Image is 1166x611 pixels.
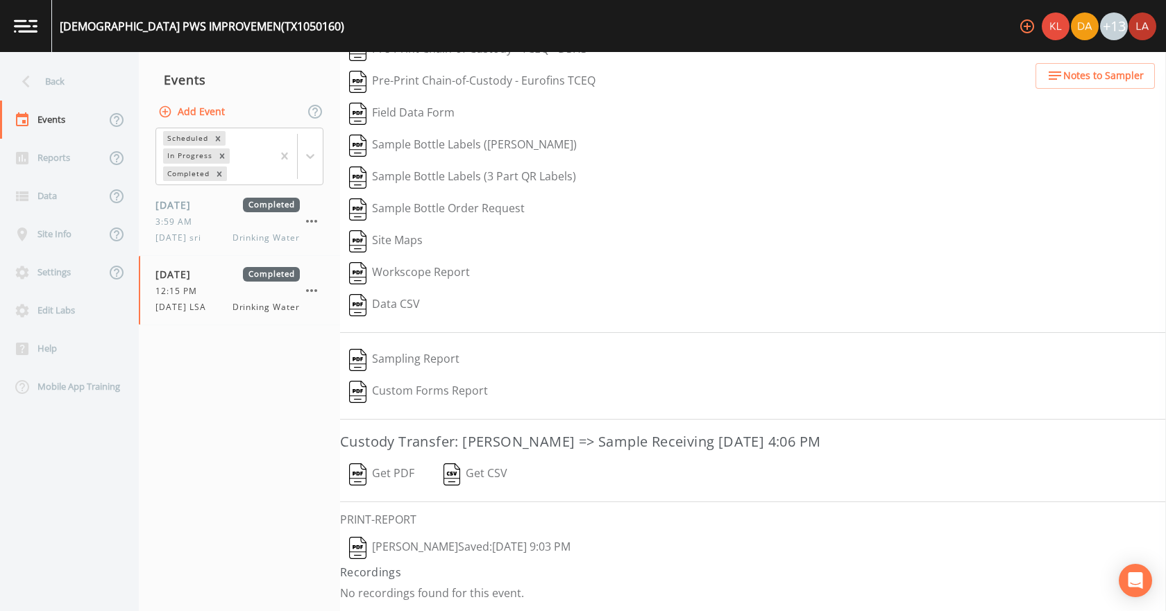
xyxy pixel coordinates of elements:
button: Field Data Form [340,98,464,130]
button: Get CSV [434,458,517,490]
div: Open Intercom Messenger [1119,564,1152,597]
img: svg%3e [349,230,366,252]
h4: Recordings [340,564,1166,580]
img: svg%3e [349,198,366,221]
img: svg%3e [349,294,366,316]
img: svg%3e [349,166,366,189]
h3: Custody Transfer: [PERSON_NAME] => Sample Receiving [DATE] 4:06 PM [340,431,1166,453]
span: [DATE] LSA [155,301,214,313]
div: Remove Completed [212,166,227,181]
button: Site Maps [340,225,432,257]
div: Remove In Progress [214,148,230,163]
span: 12:15 PM [155,285,205,298]
div: David Weber [1070,12,1099,40]
img: logo [14,19,37,33]
button: Sample Bottle Labels ([PERSON_NAME]) [340,130,586,162]
img: 9c4450d90d3b8045b2e5fa62e4f92659 [1042,12,1070,40]
button: Data CSV [340,289,429,321]
span: [DATE] [155,267,201,282]
div: Kler Teran [1041,12,1070,40]
div: Events [139,62,340,97]
img: svg%3e [443,463,461,485]
img: svg%3e [349,71,366,93]
span: [DATE] [155,198,201,212]
span: Completed [243,198,300,212]
img: svg%3e [349,537,366,559]
button: Add Event [155,99,230,125]
a: [DATE]Completed3:59 AM[DATE] sriDrinking Water [139,187,340,256]
img: cf6e799eed601856facf0d2563d1856d [1129,12,1156,40]
img: svg%3e [349,381,366,403]
span: Notes to Sampler [1063,67,1144,85]
button: Workscope Report [340,257,479,289]
h6: PRINT-REPORT [340,513,1166,526]
button: Sample Bottle Order Request [340,193,534,225]
img: svg%3e [349,135,366,157]
img: a84961a0472e9debc750dd08a004988d [1071,12,1099,40]
div: Completed [163,166,212,181]
div: Scheduled [163,131,210,146]
span: 3:59 AM [155,216,201,228]
button: Sampling Report [340,344,468,376]
button: Sample Bottle Labels (3 Part QR Labels) [340,162,585,193]
img: svg%3e [349,463,366,485]
span: Drinking Water [233,301,300,313]
img: svg%3e [349,349,366,371]
p: No recordings found for this event. [340,586,1166,600]
span: Drinking Water [233,232,300,244]
div: In Progress [163,148,214,163]
button: Pre-Print Chain-of-Custody - Eurofins TCEQ [340,66,605,98]
div: [DEMOGRAPHIC_DATA] PWS IMPROVEMEN (TX1050160) [60,18,344,35]
div: Remove Scheduled [210,131,226,146]
img: svg%3e [349,262,366,284]
div: +13 [1100,12,1128,40]
button: Notes to Sampler [1036,63,1155,89]
button: Get PDF [340,458,423,490]
span: [DATE] sri [155,232,210,244]
button: [PERSON_NAME]Saved:[DATE] 9:03 PM [340,532,580,564]
img: svg%3e [349,103,366,125]
a: [DATE]Completed12:15 PM[DATE] LSADrinking Water [139,256,340,325]
span: Completed [243,267,300,282]
button: Custom Forms Report [340,376,497,408]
